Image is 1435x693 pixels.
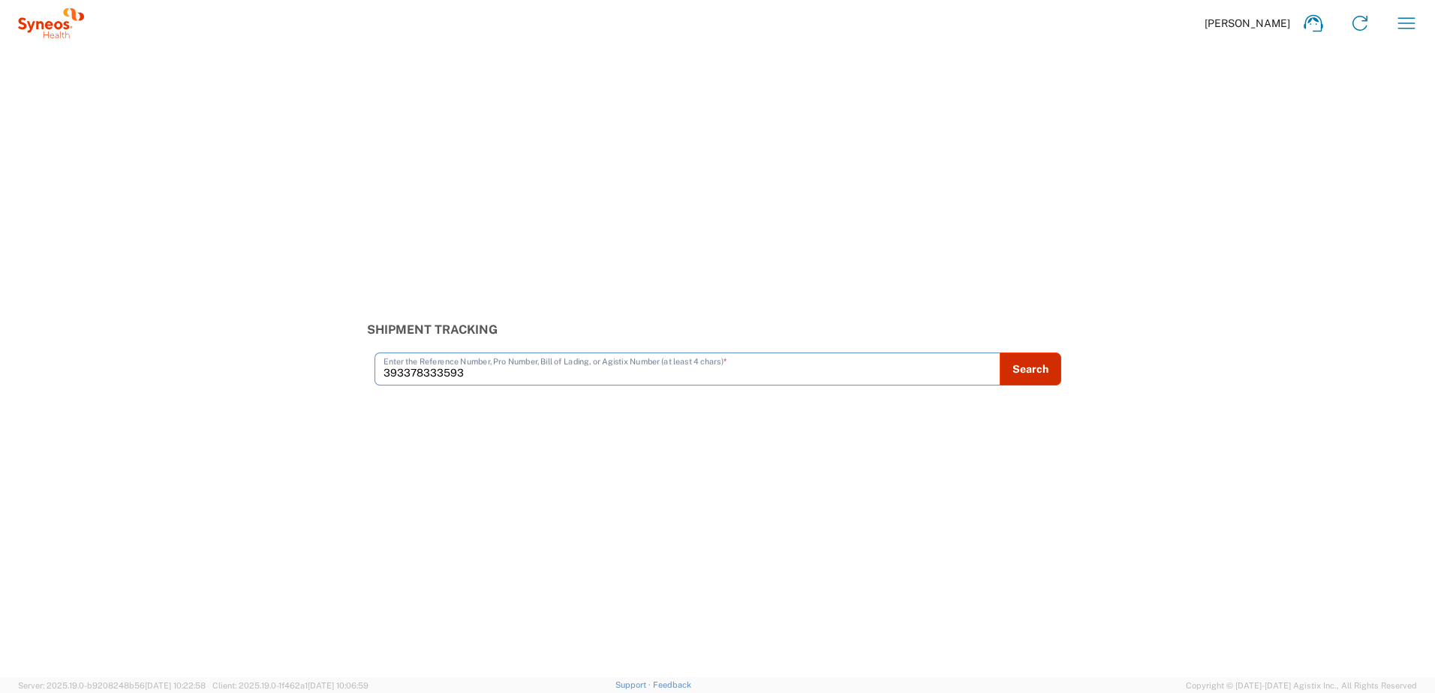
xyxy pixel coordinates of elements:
[653,680,691,689] a: Feedback
[18,681,206,690] span: Server: 2025.19.0-b9208248b56
[1186,679,1417,692] span: Copyright © [DATE]-[DATE] Agistix Inc., All Rights Reserved
[1000,352,1061,385] button: Search
[212,681,369,690] span: Client: 2025.19.0-1f462a1
[308,681,369,690] span: [DATE] 10:06:59
[145,681,206,690] span: [DATE] 10:22:58
[1205,16,1290,30] span: [PERSON_NAME]
[367,322,1069,337] h3: Shipment Tracking
[615,680,653,689] a: Support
